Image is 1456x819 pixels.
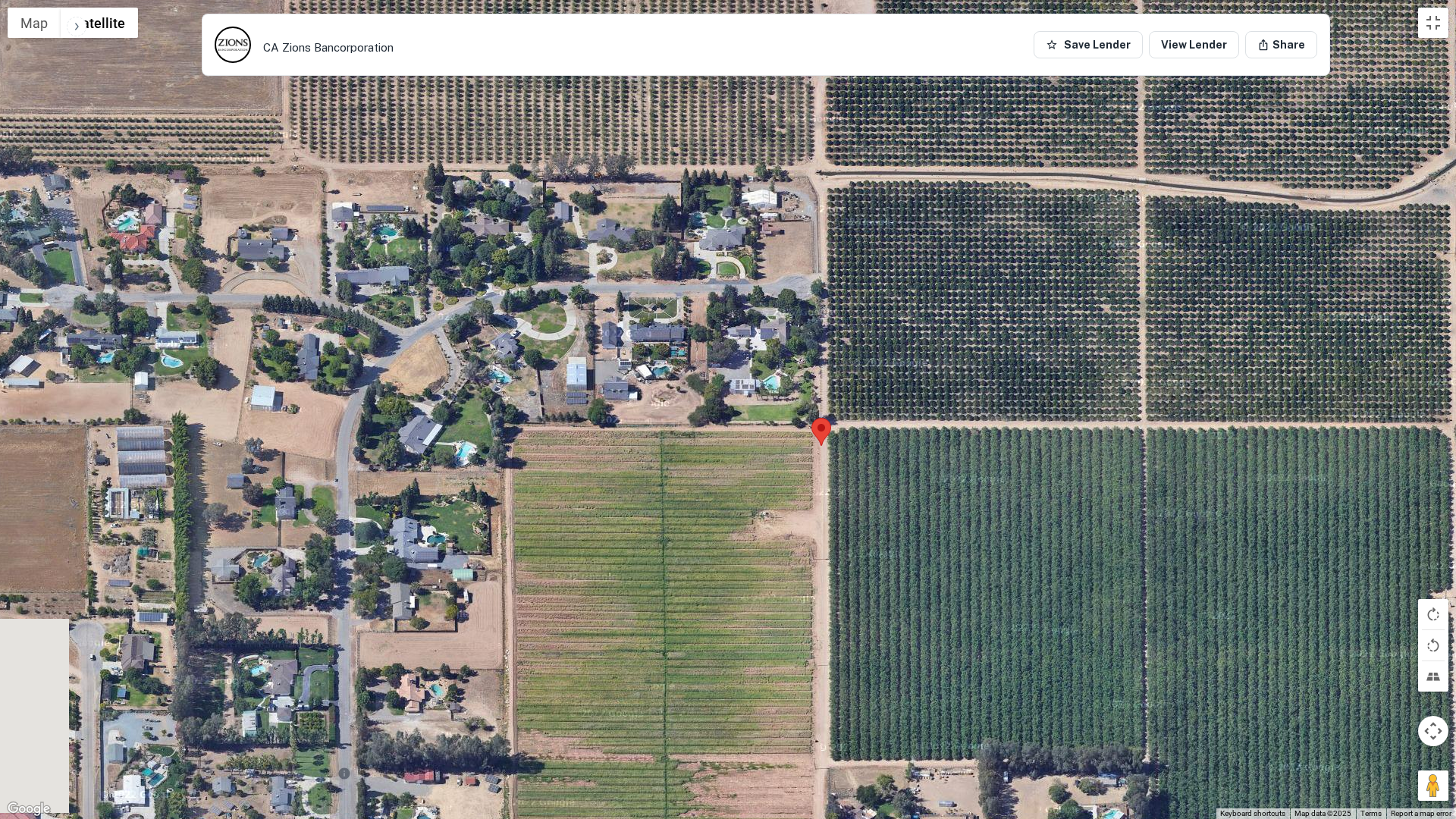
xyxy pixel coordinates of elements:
[1034,31,1143,58] button: Save Lender
[1149,31,1239,58] a: View Lender
[337,767,351,780] svg: Estimate is based on a standard schedule for this type of loan.
[263,41,394,55] p: CA
[1380,698,1456,770] iframe: Chat Widget
[1245,31,1317,58] button: Share
[282,41,394,54] a: Zions Bancorporation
